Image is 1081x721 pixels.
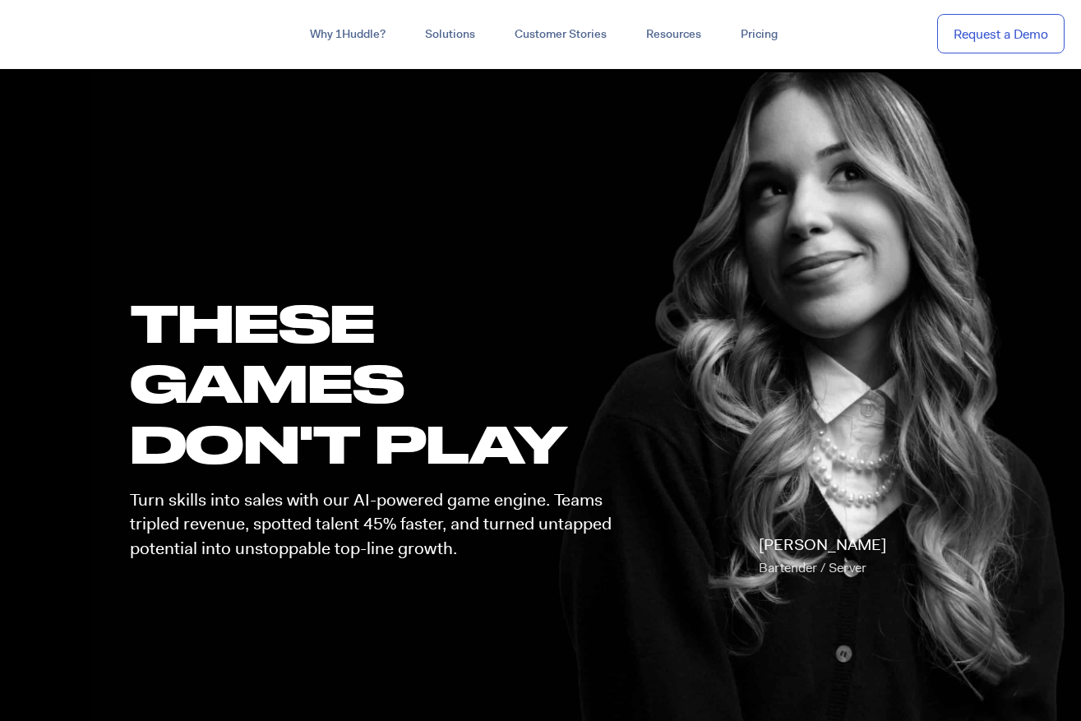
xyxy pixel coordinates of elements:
a: Solutions [405,20,495,49]
h1: these GAMES DON'T PLAY [130,293,626,474]
a: Why 1Huddle? [290,20,405,49]
span: Bartender / Server [759,559,866,576]
img: ... [16,18,134,49]
a: Pricing [721,20,797,49]
p: [PERSON_NAME] [759,534,886,580]
a: Request a Demo [937,14,1065,54]
a: Resources [626,20,721,49]
a: Customer Stories [495,20,626,49]
p: Turn skills into sales with our AI-powered game engine. Teams tripled revenue, spotted talent 45%... [130,488,626,561]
